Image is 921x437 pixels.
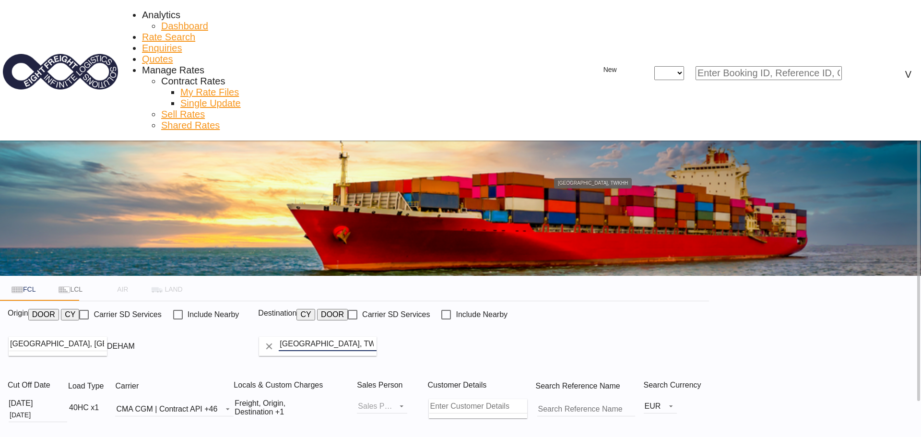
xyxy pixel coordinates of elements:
div: Manage Rates [142,65,204,76]
input: Select [9,408,67,422]
span: CMA CGM | Contract API +46 [116,405,217,413]
md-checkbox: Checkbox No Ink [348,310,430,319]
md-icon: icon-chevron-down [331,402,343,413]
span: Help [874,68,886,80]
input: Search by Port [279,337,377,351]
md-checkbox: Checkbox No Ink [441,310,508,319]
a: Quotes [142,54,173,65]
a: Enquiries [142,43,182,54]
md-icon: icon-chevron-down [617,65,628,76]
span: Search Reference Name [536,382,632,390]
button: icon-plus 400-fgNewicon-chevron-down [587,61,633,80]
div: Analytics [142,10,180,21]
input: Search by Port [9,337,107,351]
button: CY [296,309,315,320]
span: EUR [645,402,661,411]
span: Sales Person [357,381,402,389]
input: Enter Booking ID, Reference ID, Order ID [696,66,842,80]
button: DOOR [28,309,59,320]
span: Single Update [180,98,241,108]
span: Shared Rates [161,120,220,130]
div: Contract Rates [161,76,225,87]
a: Sell Rates [161,109,205,120]
div: V [905,69,911,80]
md-checkbox: Checkbox No Ink [79,310,161,319]
span: Customer Details [428,381,487,389]
md-icon: Your search will be saved by the below given name [620,381,632,392]
div: icon-magnify [853,67,865,79]
span: Origin [8,309,28,327]
md-input-container: Hamburg, DEHAM [8,336,250,357]
span: Destination [258,309,296,327]
span: Rate Search [142,32,195,42]
div: Carrier SD Services [362,310,430,319]
span: Enquiries [142,43,182,53]
div: [GEOGRAPHIC_DATA], TWKHH [558,178,628,189]
button: DOOR [317,309,348,320]
div: Freight Origin Destination Factory Stuffing [235,399,326,416]
span: Load Type [68,382,115,390]
md-icon: icon-magnify [842,67,853,79]
input: Search Reference Name [537,402,635,416]
span: Manage Rates [142,65,204,75]
div: Freight Origin Destination Factory Stuffingicon-chevron-down [235,399,348,416]
md-datepicker: Select [9,411,67,419]
md-icon: Unchecked: Search for CY (Container Yard) services for all selected carriers.Checked : Search for... [430,309,441,320]
md-icon: The selected Trucker/Carrierwill be displayed in the rate results If the rates are from another f... [139,381,150,392]
a: Single Update [180,98,241,109]
span: Analytics [142,10,180,20]
span: Contract Rates [161,76,225,86]
span: Sell Rates [161,109,205,119]
span: My Rate Files [180,87,239,97]
md-icon: icon-plus 400-fg [592,65,603,76]
span: Carrier [115,382,150,390]
md-input-container: Kaohsiung, TWKHH [258,336,521,357]
span: Cut Off Date [8,381,50,389]
a: Dashboard [161,21,208,32]
span: Locals & Custom Charges [234,381,323,389]
div: 40HC x1 [69,403,99,412]
div: Carrier SD Services [94,310,161,319]
a: Rate Search [142,32,195,43]
div: Include Nearby [188,310,239,319]
span: Quotes [142,54,173,64]
button: Clear Input [262,339,276,354]
md-icon: Unchecked: Ignores neighbouring ports when fetching rates.Checked : Includes neighbouring ports w... [510,309,521,320]
a: My Rate Files [180,87,239,98]
div: DEHAM [107,342,135,351]
span: icon-magnify [842,66,853,80]
md-icon: icon-close [643,66,654,78]
div: [DATE] [9,399,67,408]
div: 40HC x1icon-chevron-down [69,402,110,413]
div: Include Nearby [456,310,508,319]
span: Dashboard [161,21,208,31]
span: New [592,66,628,73]
md-select: Select Currency: € EUREuro [644,399,677,413]
md-icon: icon-information-outline [104,381,115,392]
md-tab-item: LCL [47,278,94,301]
span: Search Currency [644,381,701,389]
md-checkbox: Checkbox No Ink [173,310,239,319]
md-icon: Unchecked: Search for CY (Container Yard) services for all selected carriers.Checked : Search for... [162,309,173,320]
input: Enter Customer Details [429,399,527,413]
span: icon-close [643,66,654,80]
button: CY [61,309,79,320]
md-icon: icon-chevron-down [99,402,110,413]
md-select: Sales Person [357,399,407,413]
md-icon: icon-chevron-down [684,67,696,79]
a: Shared Rates [161,120,220,131]
div: [DATE] [9,399,33,408]
md-icon: Unchecked: Ignores neighbouring ports when fetching rates.Checked : Includes neighbouring ports w... [239,309,250,320]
